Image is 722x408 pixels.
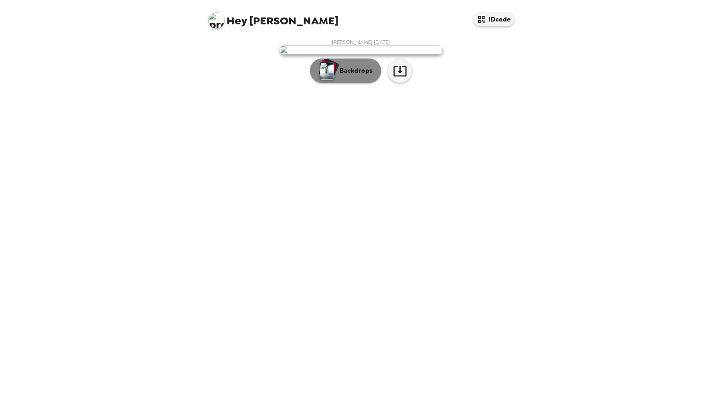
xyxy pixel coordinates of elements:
[208,8,338,26] span: [PERSON_NAME]
[336,66,373,76] p: Backdrops
[473,12,514,26] button: IDcode
[332,39,390,46] span: [PERSON_NAME] , [DATE]
[310,59,381,83] button: Backdrops
[227,13,247,28] span: Hey
[280,46,443,54] img: user
[208,12,225,28] img: profile pic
